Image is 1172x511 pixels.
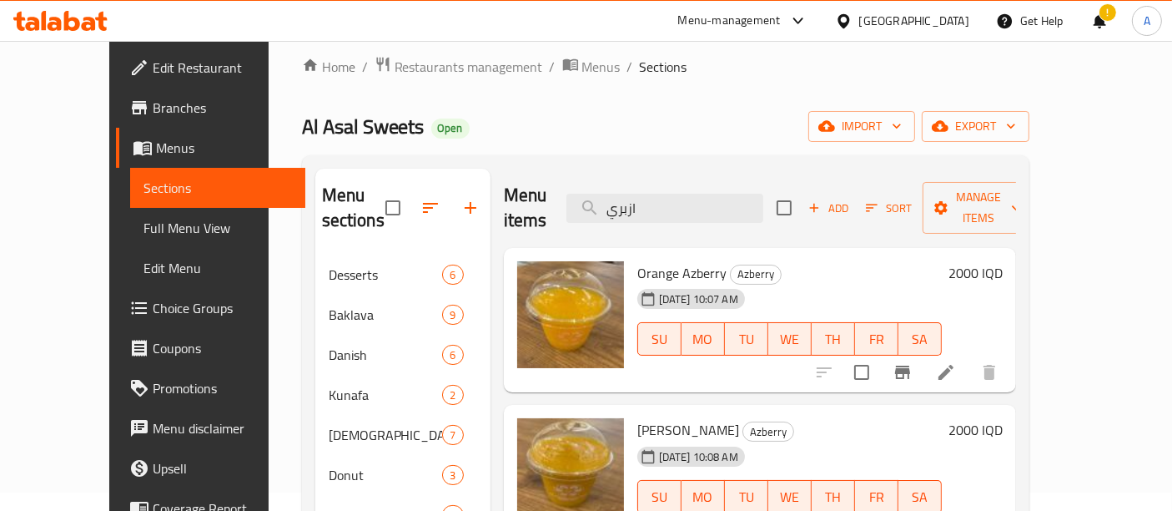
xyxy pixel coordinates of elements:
button: Manage items [923,182,1034,234]
button: MO [682,322,725,356]
button: WE [768,322,812,356]
div: items [442,305,463,325]
h2: Menu items [504,183,547,233]
span: Sort sections [410,188,450,228]
span: SU [645,485,675,509]
span: A [1144,12,1150,30]
a: Coupons [116,328,305,368]
span: Full Menu View [143,218,292,238]
span: TH [818,327,848,352]
span: Restaurants management [395,57,543,77]
span: 7 [443,428,462,443]
a: Home [302,57,355,77]
span: WE [775,327,805,352]
h6: 2000 IQD [948,261,1003,285]
span: SU [645,327,675,352]
span: Sort items [855,195,923,221]
span: Azberry [743,422,793,442]
a: Branches [116,88,305,128]
span: Edit Menu [143,258,292,278]
div: items [442,385,463,405]
span: Open [431,121,470,135]
span: Desserts [329,265,443,285]
a: Edit Restaurant [116,48,305,88]
button: SU [637,322,682,356]
div: Danish6 [315,335,490,375]
span: [DATE] 10:08 AM [652,449,745,465]
a: Choice Groups [116,288,305,328]
span: TU [732,485,762,509]
button: export [922,111,1029,142]
span: Al Asal Sweets [302,108,425,145]
span: Menu disclaimer [153,418,292,438]
span: TH [818,485,848,509]
span: Sections [143,178,292,198]
div: Kunafa2 [315,375,490,415]
span: Select to update [844,355,879,390]
div: Menu-management [678,11,781,31]
span: Kunafa [329,385,443,405]
img: Orange Azberry [517,261,624,368]
span: SA [905,327,935,352]
span: SA [905,485,935,509]
span: FR [862,485,892,509]
span: [PERSON_NAME] [637,417,739,443]
span: [DEMOGRAPHIC_DATA] [329,425,443,445]
div: items [442,425,463,445]
button: TH [812,322,855,356]
a: Full Menu View [130,208,305,248]
button: delete [969,352,1009,392]
a: Edit Menu [130,248,305,288]
span: 6 [443,267,462,283]
a: Menus [562,56,621,78]
button: FR [855,322,898,356]
button: Branch-specific-item [883,352,923,392]
div: Halawa [329,425,443,445]
span: Add [806,199,851,218]
li: / [627,57,633,77]
h2: Menu sections [322,183,385,233]
div: Azberry [730,265,782,285]
span: import [822,116,902,137]
a: Sections [130,168,305,208]
span: Azberry [731,265,781,284]
button: Add [802,195,855,221]
button: TU [725,322,768,356]
span: Edit Restaurant [153,58,292,78]
span: Choice Groups [153,298,292,318]
span: Donut [329,465,443,485]
div: [DEMOGRAPHIC_DATA]7 [315,415,490,455]
span: WE [775,485,805,509]
button: SA [898,322,942,356]
div: Donut3 [315,455,490,495]
nav: breadcrumb [302,56,1029,78]
div: Azberry [742,422,794,442]
span: Upsell [153,458,292,478]
li: / [550,57,556,77]
span: Sections [640,57,687,77]
span: Menus [582,57,621,77]
a: Restaurants management [375,56,543,78]
span: [DATE] 10:07 AM [652,291,745,307]
button: Add section [450,188,490,228]
span: 3 [443,468,462,483]
div: Desserts6 [315,255,490,295]
span: Baklava [329,305,443,325]
a: Edit menu item [936,362,956,382]
button: import [808,111,915,142]
h6: 2000 IQD [948,418,1003,442]
span: MO [688,485,718,509]
a: Upsell [116,448,305,488]
div: Open [431,119,470,139]
div: Danish [329,345,443,365]
a: Menus [116,128,305,168]
div: Baklava9 [315,295,490,335]
span: Promotions [153,378,292,398]
span: Manage items [936,187,1021,229]
span: Sort [866,199,912,218]
span: TU [732,327,762,352]
span: Add item [802,195,855,221]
